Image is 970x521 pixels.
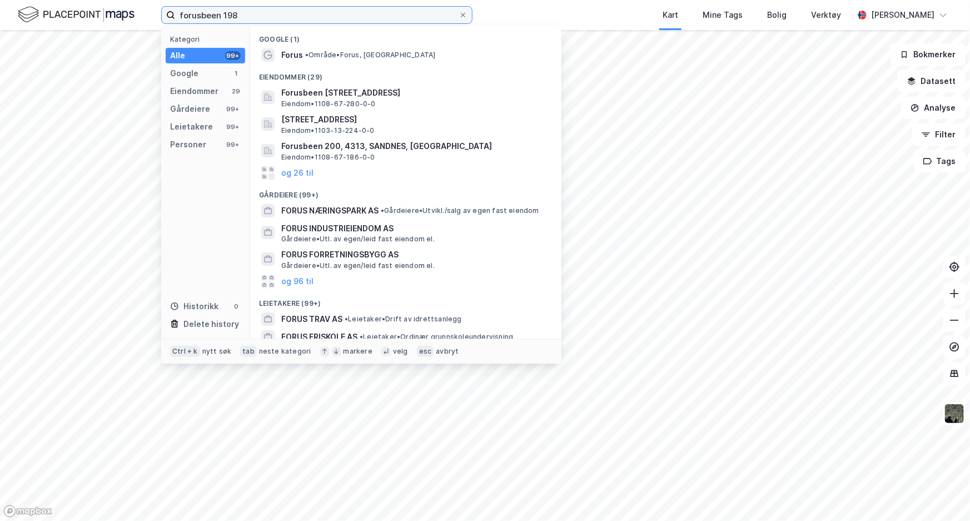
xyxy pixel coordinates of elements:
[703,8,743,22] div: Mine Tags
[281,100,376,108] span: Eiendom • 1108-67-280-0-0
[232,302,241,311] div: 0
[381,206,539,215] span: Gårdeiere • Utvikl./salg av egen fast eiendom
[281,113,548,126] span: [STREET_ADDRESS]
[281,261,435,270] span: Gårdeiere • Utl. av egen/leid fast eiendom el.
[344,347,372,356] div: markere
[914,468,970,521] div: Kontrollprogram for chat
[901,97,966,119] button: Analyse
[170,300,218,313] div: Historikk
[170,35,245,43] div: Kategori
[360,333,363,341] span: •
[170,49,185,62] div: Alle
[912,123,966,146] button: Filter
[871,8,934,22] div: [PERSON_NAME]
[345,315,348,323] span: •
[381,206,384,215] span: •
[202,347,232,356] div: nytt søk
[281,312,342,326] span: FORUS TRAV AS
[250,26,561,46] div: Google (1)
[281,166,314,180] button: og 26 til
[183,317,239,331] div: Delete history
[345,315,462,324] span: Leietaker • Drift av idrettsanlegg
[170,67,198,80] div: Google
[225,105,241,113] div: 99+
[250,290,561,310] div: Leietakere (99+)
[281,126,375,135] span: Eiendom • 1103-13-224-0-0
[281,204,379,217] span: FORUS NÆRINGSPARK AS
[225,51,241,60] div: 99+
[663,8,678,22] div: Kart
[170,102,210,116] div: Gårdeiere
[170,120,213,133] div: Leietakere
[175,7,459,23] input: Søk på adresse, matrikkel, gårdeiere, leietakere eller personer
[393,347,408,356] div: velg
[944,403,965,424] img: 9k=
[232,87,241,96] div: 29
[898,70,966,92] button: Datasett
[281,275,314,288] button: og 96 til
[18,5,135,24] img: logo.f888ab2527a4732fd821a326f86c7f29.svg
[891,43,966,66] button: Bokmerker
[914,150,966,172] button: Tags
[281,330,357,344] span: FORUS FRISKOLE AS
[281,48,303,62] span: Forus
[281,153,375,162] span: Eiendom • 1108-67-186-0-0
[281,235,435,244] span: Gårdeiere • Utl. av egen/leid fast eiendom el.
[436,347,459,356] div: avbryt
[281,140,548,153] span: Forusbeen 200, 4313, SANDNES, [GEOGRAPHIC_DATA]
[250,182,561,202] div: Gårdeiere (99+)
[170,346,200,357] div: Ctrl + k
[305,51,309,59] span: •
[170,85,218,98] div: Eiendommer
[281,248,548,261] span: FORUS FORRETNINGSBYGG AS
[360,333,513,341] span: Leietaker • Ordinær grunnskoleundervisning
[811,8,841,22] div: Verktøy
[250,64,561,84] div: Eiendommer (29)
[281,222,548,235] span: FORUS INDUSTRIEIENDOM AS
[281,86,548,100] span: Forusbeen [STREET_ADDRESS]
[259,347,311,356] div: neste kategori
[914,468,970,521] iframe: Chat Widget
[225,122,241,131] div: 99+
[232,69,241,78] div: 1
[767,8,787,22] div: Bolig
[240,346,257,357] div: tab
[225,140,241,149] div: 99+
[3,505,52,518] a: Mapbox homepage
[305,51,435,59] span: Område • Forus, [GEOGRAPHIC_DATA]
[417,346,434,357] div: esc
[170,138,206,151] div: Personer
